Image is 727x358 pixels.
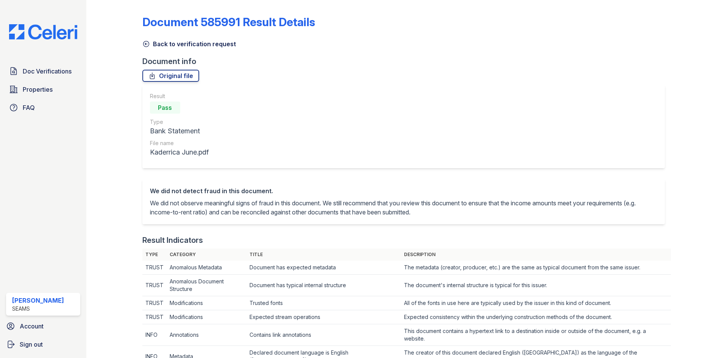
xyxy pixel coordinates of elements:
td: TRUST [142,275,167,296]
div: SEAMS [12,305,64,313]
td: All of the fonts in use here are typically used by the issuer in this kind of document. [401,296,671,310]
div: Pass [150,102,180,114]
div: Document info [142,56,671,67]
div: Bank Statement [150,126,209,136]
div: Result Indicators [142,235,203,245]
a: Doc Verifications [6,64,80,79]
td: Document has typical internal structure [246,275,401,296]
span: Doc Verifications [23,67,72,76]
th: Title [246,249,401,261]
th: Category [167,249,247,261]
td: Document has expected metadata [246,261,401,275]
td: Anomalous Document Structure [167,275,247,296]
a: FAQ [6,100,80,115]
td: Anomalous Metadata [167,261,247,275]
td: TRUST [142,296,167,310]
a: Document 585991 Result Details [142,15,315,29]
td: Expected stream operations [246,310,401,324]
span: Sign out [20,340,43,349]
td: TRUST [142,261,167,275]
th: Type [142,249,167,261]
a: Sign out [3,337,83,352]
a: Account [3,319,83,334]
td: Contains link annotations [246,324,401,346]
td: Modifications [167,310,247,324]
td: The metadata (creator, producer, etc.) are the same as typical document from the same issuer. [401,261,671,275]
img: CE_Logo_Blue-a8612792a0a2168367f1c8372b55b34899dd931a85d93a1a3d3e32e68fde9ad4.png [3,24,83,39]
span: FAQ [23,103,35,112]
td: This document contains a hypertext link to a destination inside or outside of the document, e.g. ... [401,324,671,346]
td: The document's internal structure is typical for this issuer. [401,275,671,296]
div: File name [150,139,209,147]
td: Trusted fonts [246,296,401,310]
td: Expected consistency within the underlying construction methods of the document. [401,310,671,324]
div: [PERSON_NAME] [12,296,64,305]
a: Original file [142,70,199,82]
div: We did not detect fraud in this document. [150,186,657,195]
th: Description [401,249,671,261]
div: Kaderrica June.pdf [150,147,209,158]
div: Result [150,92,209,100]
td: Modifications [167,296,247,310]
td: INFO [142,324,167,346]
a: Back to verification request [142,39,236,48]
p: We did not observe meaningful signs of fraud in this document. We still recommend that you review... [150,199,657,217]
a: Properties [6,82,80,97]
td: TRUST [142,310,167,324]
span: Account [20,322,44,331]
span: Properties [23,85,53,94]
div: Type [150,118,209,126]
td: Annotations [167,324,247,346]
